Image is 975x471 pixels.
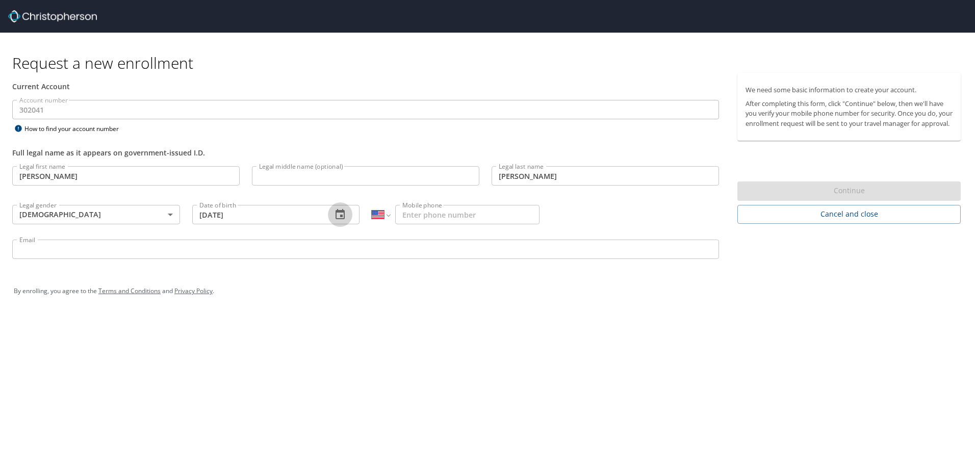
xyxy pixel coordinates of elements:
[12,81,719,92] div: Current Account
[12,147,719,158] div: Full legal name as it appears on government-issued I.D.
[12,53,969,73] h1: Request a new enrollment
[746,99,953,128] p: After completing this form, click "Continue" below, then we'll have you verify your mobile phone ...
[746,85,953,95] p: We need some basic information to create your account.
[192,205,324,224] input: MM/DD/YYYY
[98,286,161,295] a: Terms and Conditions
[8,10,97,22] img: cbt logo
[12,205,180,224] div: [DEMOGRAPHIC_DATA]
[395,205,540,224] input: Enter phone number
[14,278,961,304] div: By enrolling, you agree to the and .
[737,205,961,224] button: Cancel and close
[12,122,140,135] div: How to find your account number
[174,286,213,295] a: Privacy Policy
[746,208,953,221] span: Cancel and close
